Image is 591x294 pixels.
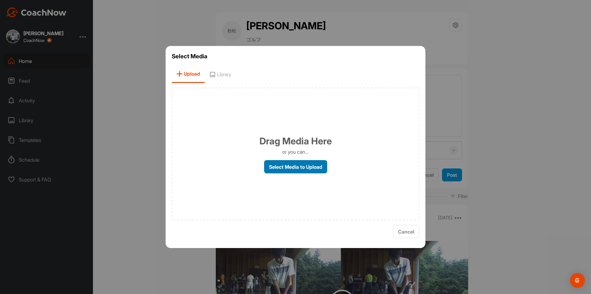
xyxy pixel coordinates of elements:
[172,65,205,83] span: Upload
[205,65,236,83] span: Library
[264,160,327,173] label: Select Media to Upload
[282,148,309,155] p: or you can...
[259,134,332,148] h1: Drag Media Here
[393,225,419,238] button: Cancel
[172,52,419,61] h3: Select Media
[398,229,414,235] span: Cancel
[570,273,585,288] div: Open Intercom Messenger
